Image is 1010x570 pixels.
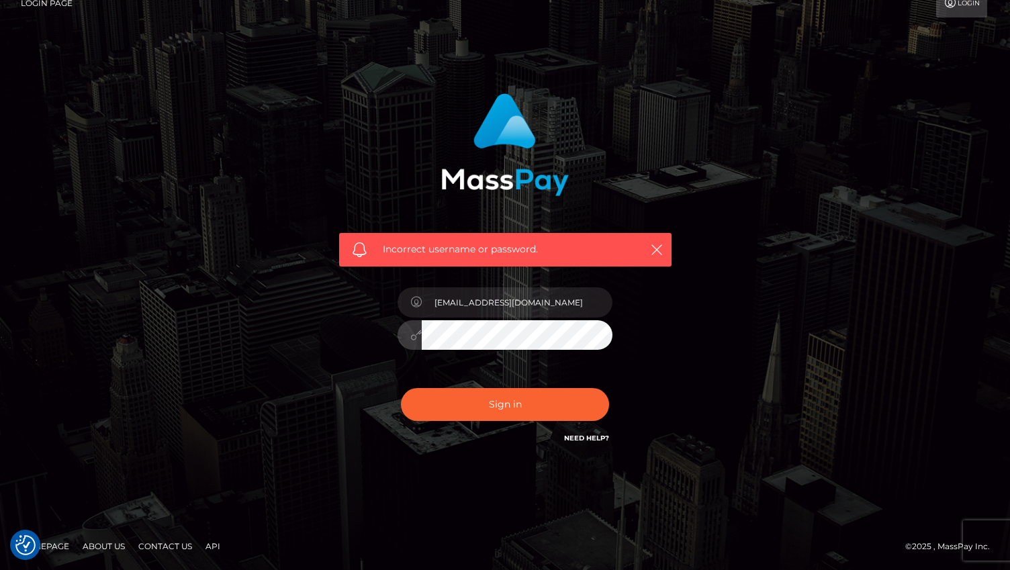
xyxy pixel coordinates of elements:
[15,535,36,555] button: Consent Preferences
[564,434,609,442] a: Need Help?
[200,536,226,557] a: API
[441,93,569,196] img: MassPay Login
[15,536,75,557] a: Homepage
[383,242,628,256] span: Incorrect username or password.
[905,539,1000,554] div: © 2025 , MassPay Inc.
[15,535,36,555] img: Revisit consent button
[401,388,609,421] button: Sign in
[133,536,197,557] a: Contact Us
[422,287,612,318] input: Username...
[77,536,130,557] a: About Us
